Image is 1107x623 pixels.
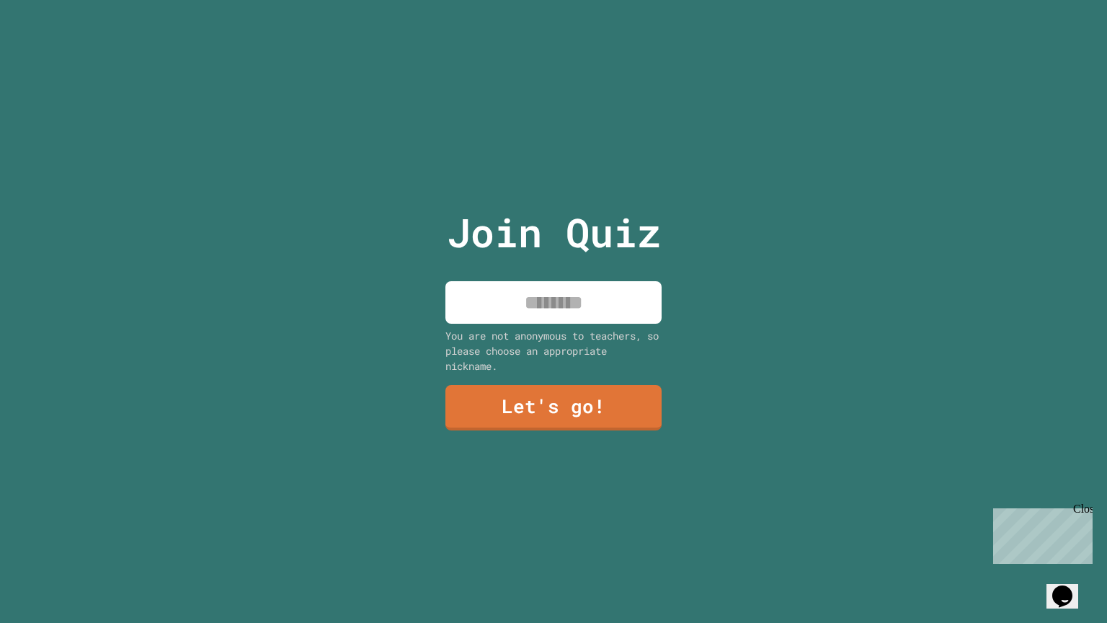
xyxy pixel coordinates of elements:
[445,328,662,374] div: You are not anonymous to teachers, so please choose an appropriate nickname.
[987,503,1093,564] iframe: chat widget
[445,385,662,430] a: Let's go!
[447,203,661,262] p: Join Quiz
[6,6,99,92] div: Chat with us now!Close
[1046,565,1093,609] iframe: chat widget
